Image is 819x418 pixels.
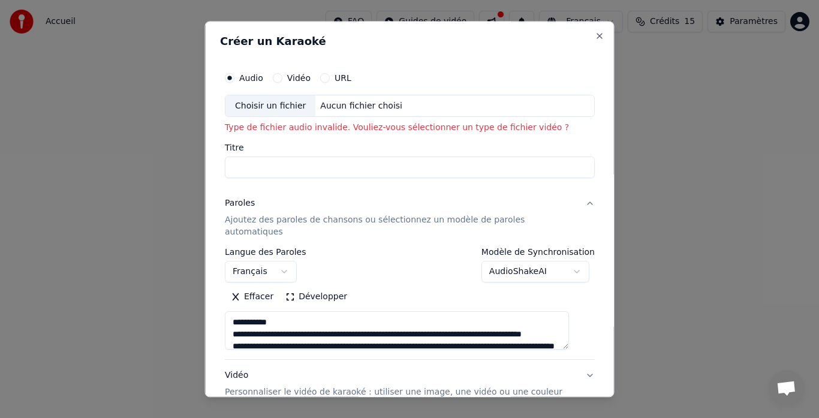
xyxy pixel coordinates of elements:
p: Type de fichier audio invalide. Vouliez-vous sélectionner un type de fichier vidéo ? [225,122,595,134]
button: ParolesAjoutez des paroles de chansons ou sélectionnez un modèle de paroles automatiques [225,188,595,248]
label: URL [335,74,351,82]
h2: Créer un Karaoké [220,36,600,47]
label: Modèle de Synchronisation [481,248,594,257]
label: Vidéo [287,74,310,82]
div: Vidéo [225,370,562,399]
button: VidéoPersonnaliser le vidéo de karaoké : utiliser une image, une vidéo ou une couleur [225,360,595,408]
div: ParolesAjoutez des paroles de chansons ou sélectionnez un modèle de paroles automatiques [225,248,595,360]
p: Personnaliser le vidéo de karaoké : utiliser une image, une vidéo ou une couleur [225,387,562,399]
label: Audio [239,74,263,82]
label: Titre [225,144,595,152]
div: Paroles [225,198,255,210]
button: Développer [279,288,353,307]
button: Effacer [225,288,279,307]
p: Ajoutez des paroles de chansons ou sélectionnez un modèle de paroles automatiques [225,215,576,239]
label: Langue des Paroles [225,248,306,257]
div: Aucun fichier choisi [315,100,407,112]
div: Choisir un fichier [225,95,315,117]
